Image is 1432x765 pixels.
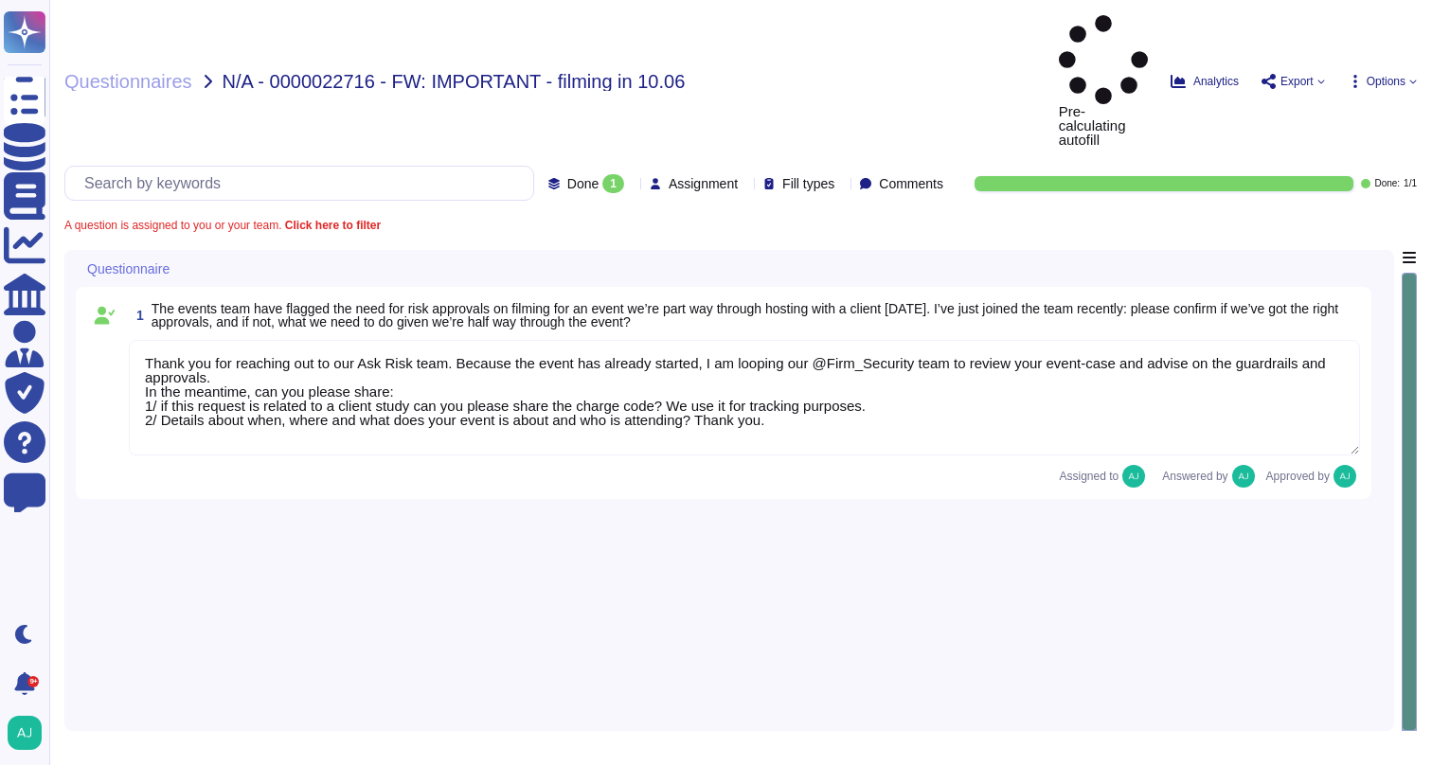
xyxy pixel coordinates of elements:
span: Approved by [1266,471,1330,482]
span: Export [1280,76,1314,87]
img: user [1122,465,1145,488]
span: N/A - 0000022716 - FW: IMPORTANT - filming in 10.06 [223,72,686,91]
span: Done [567,177,599,190]
span: Done: [1374,179,1400,188]
span: Options [1367,76,1405,87]
span: 1 [129,309,144,322]
span: Analytics [1193,76,1239,87]
img: user [1232,465,1255,488]
div: 9+ [27,676,39,687]
textarea: Thank you for reaching out to our Ask Risk team. Because the event has already started, I am loop... [129,340,1360,455]
img: user [8,716,42,750]
img: user [1334,465,1356,488]
span: Pre-calculating autofill [1059,15,1148,147]
span: 1 / 1 [1404,179,1417,188]
span: Fill types [782,177,834,190]
button: user [4,712,55,754]
span: A question is assigned to you or your team. [64,220,381,231]
span: Assigned to [1060,465,1155,488]
span: The events team have flagged the need for risk approvals on filming for an event we’re part way t... [152,301,1338,329]
div: 1 [602,174,624,193]
button: Analytics [1171,74,1239,89]
span: Assignment [669,177,738,190]
input: Search by keywords [75,167,533,200]
span: Questionnaires [64,72,192,91]
span: Comments [879,177,943,190]
b: Click here to filter [281,219,381,232]
span: Questionnaire [87,262,170,276]
span: Answered by [1162,471,1227,482]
